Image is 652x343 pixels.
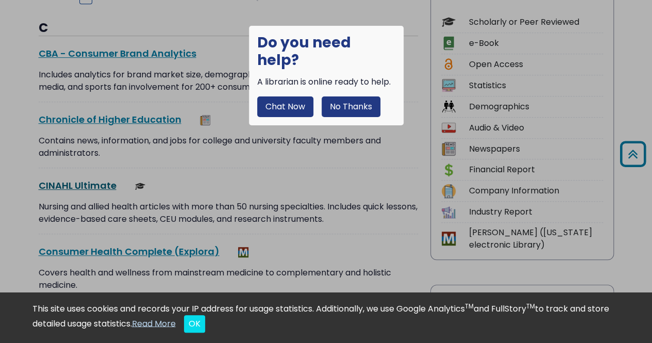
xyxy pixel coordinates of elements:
[526,302,535,311] sup: TM
[257,34,395,69] h1: Do you need help?
[257,76,395,88] div: A librarian is online ready to help.
[132,317,176,329] a: Read More
[184,315,205,333] button: Close
[322,96,380,117] button: No Thanks
[257,96,313,117] button: Chat Now
[465,302,474,311] sup: TM
[32,303,620,333] div: This site uses cookies and records your IP address for usage statistics. Additionally, we use Goo...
